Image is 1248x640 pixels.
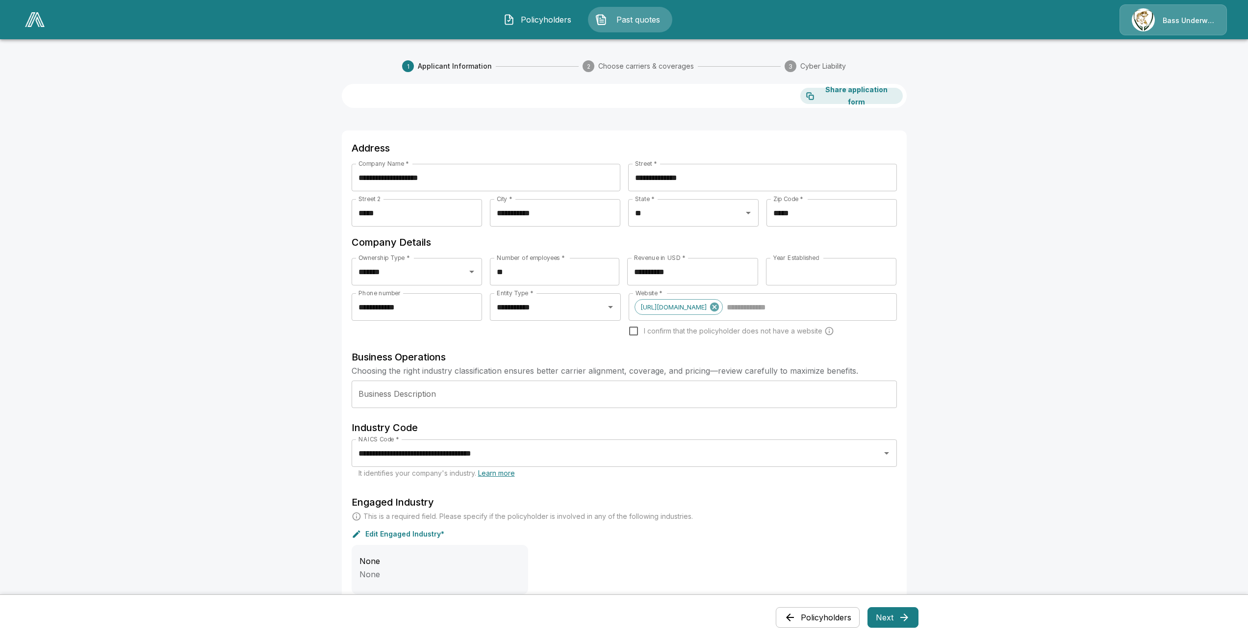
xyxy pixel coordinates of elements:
label: Company Name * [358,159,409,168]
button: Next [867,607,918,628]
img: Past quotes Icon [595,14,607,26]
label: City * [497,195,512,203]
svg: Carriers run a cyber security scan on the policyholders' websites. Please enter a website wheneve... [824,326,834,336]
span: It identifies your company's industry. [358,469,515,477]
button: Open [741,206,755,220]
label: Revenue in USD * [634,254,686,262]
label: Ownership Type * [358,254,409,262]
h6: Address [352,140,897,156]
span: Applicant Information [418,61,492,71]
span: Choose carriers & coverages [598,61,694,71]
label: Phone number [358,289,401,297]
label: NAICS Code * [358,435,399,443]
span: Policyholders [519,14,573,26]
span: None [359,569,380,579]
label: Street * [635,159,657,168]
span: Cyber Liability [800,61,846,71]
button: Open [604,300,617,314]
img: AA Logo [25,12,45,27]
h6: Company Details [352,234,897,250]
p: Choosing the right industry classification ensures better carrier alignment, coverage, and pricin... [352,365,897,377]
label: Zip Code * [773,195,803,203]
h6: Industry Code [352,420,897,435]
label: Website * [636,289,662,297]
p: This is a required field. Please specify if the policyholder is involved in any of the following ... [363,512,693,521]
div: [URL][DOMAIN_NAME] [635,299,723,315]
button: Share application form [800,88,903,104]
button: Open [465,265,479,279]
text: 2 [587,63,590,70]
text: 3 [789,63,792,70]
button: Open [880,446,893,460]
img: Agency Icon [1132,8,1155,31]
button: Policyholders [776,607,860,628]
span: Past quotes [611,14,665,26]
h6: Business Operations [352,349,897,365]
h6: Engaged Industry [352,494,897,510]
label: Year Established [773,254,819,262]
p: Bass Underwriters [1163,16,1215,26]
label: State * [635,195,655,203]
span: [URL][DOMAIN_NAME] [635,302,712,313]
span: None [359,556,380,566]
p: Edit Engaged Industry* [365,531,444,538]
text: 1 [407,63,409,70]
img: Policyholders Icon [503,14,515,26]
button: Policyholders IconPolicyholders [496,7,580,32]
label: Street 2 [358,195,381,203]
label: Number of employees * [497,254,565,262]
label: Entity Type * [497,289,533,297]
span: I confirm that the policyholder does not have a website [644,326,822,336]
a: Learn more [478,469,515,477]
button: Past quotes IconPast quotes [588,7,672,32]
a: Agency IconBass Underwriters [1120,4,1227,35]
